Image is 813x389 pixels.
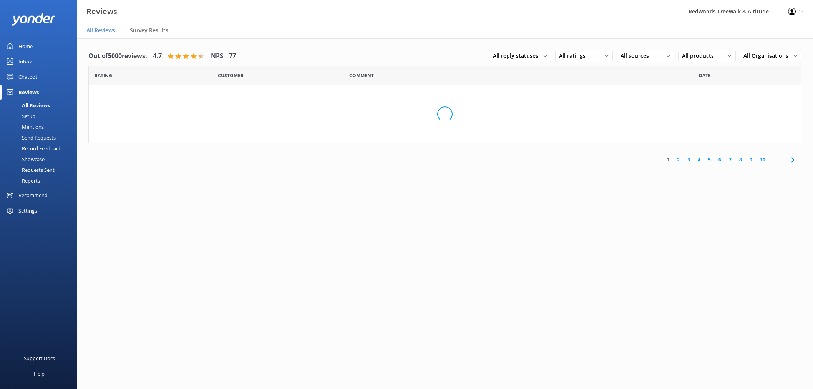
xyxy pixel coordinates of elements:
[5,143,61,154] div: Record Feedback
[5,132,77,143] a: Send Requests
[5,100,50,111] div: All Reviews
[663,156,673,163] a: 1
[5,175,77,186] a: Reports
[5,100,77,111] a: All Reviews
[5,154,77,165] a: Showcase
[5,111,77,121] a: Setup
[95,72,112,79] span: Date
[682,52,718,60] span: All products
[5,165,55,175] div: Requests Sent
[725,156,735,163] a: 7
[12,13,56,26] img: yonder-white-logo.png
[756,156,769,163] a: 10
[699,72,711,79] span: Date
[349,72,374,79] span: Question
[218,72,244,79] span: Date
[5,121,77,132] a: Mentions
[5,165,77,175] a: Requests Sent
[559,52,590,60] span: All ratings
[86,27,115,34] span: All Reviews
[130,27,168,34] span: Survey Results
[493,52,543,60] span: All reply statuses
[735,156,746,163] a: 8
[18,85,39,100] div: Reviews
[5,132,56,143] div: Send Requests
[5,175,40,186] div: Reports
[153,51,162,61] h4: 4.7
[86,5,117,18] h3: Reviews
[621,52,654,60] span: All sources
[743,52,793,60] span: All Organisations
[18,54,32,69] div: Inbox
[5,111,35,121] div: Setup
[34,366,45,381] div: Help
[18,188,48,203] div: Recommend
[24,351,55,366] div: Support Docs
[88,51,147,61] h4: Out of 5000 reviews:
[673,156,684,163] a: 2
[769,156,780,163] span: ...
[5,121,44,132] div: Mentions
[746,156,756,163] a: 9
[684,156,694,163] a: 3
[5,143,77,154] a: Record Feedback
[18,203,37,218] div: Settings
[704,156,715,163] a: 5
[18,69,37,85] div: Chatbot
[211,51,223,61] h4: NPS
[5,154,45,165] div: Showcase
[715,156,725,163] a: 6
[229,51,236,61] h4: 77
[694,156,704,163] a: 4
[18,38,33,54] div: Home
